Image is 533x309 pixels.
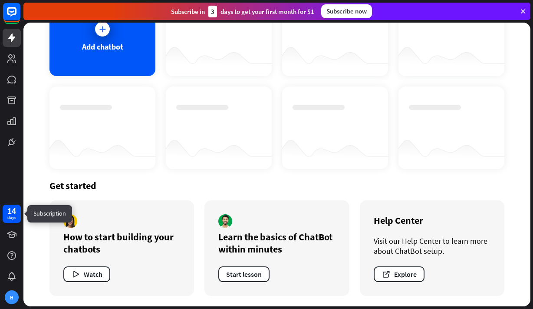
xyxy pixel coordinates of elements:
[374,214,490,226] div: Help Center
[63,214,77,228] img: author
[171,6,314,17] div: Subscribe in days to get your first month for $1
[7,3,33,30] button: Open LiveChat chat widget
[208,6,217,17] div: 3
[218,214,232,228] img: author
[321,4,372,18] div: Subscribe now
[218,266,270,282] button: Start lesson
[374,236,490,256] div: Visit our Help Center to learn more about ChatBot setup.
[3,205,21,223] a: 14 days
[63,231,180,255] div: How to start building your chatbots
[374,266,424,282] button: Explore
[49,179,504,192] div: Get started
[218,231,335,255] div: Learn the basics of ChatBot within minutes
[7,207,16,215] div: 14
[82,42,123,52] div: Add chatbot
[7,215,16,221] div: days
[63,266,110,282] button: Watch
[5,290,19,304] div: H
